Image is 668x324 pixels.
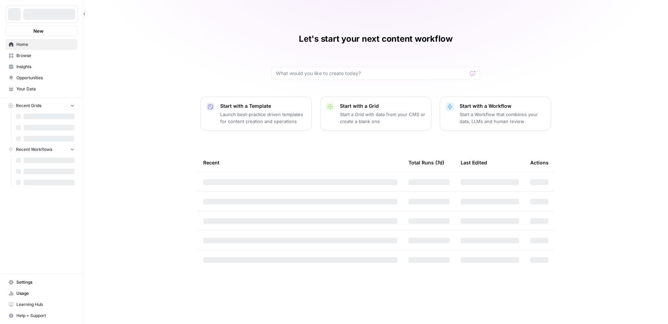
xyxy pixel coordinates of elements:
a: Learning Hub [6,299,78,310]
span: Home [16,41,74,48]
span: Usage [16,290,74,297]
div: Total Runs (7d) [408,153,444,172]
span: Opportunities [16,75,74,81]
a: Browse [6,50,78,61]
button: Help + Support [6,310,78,321]
a: Settings [6,277,78,288]
input: What would you like to create today? [276,70,467,77]
p: Launch best-practice driven templates for content creation and operations [220,111,306,125]
p: Start with a Workflow [460,103,545,110]
span: Browse [16,52,74,59]
p: Start a Grid with data from your CMS or create a blank one [340,111,426,125]
span: Your Data [16,86,74,92]
p: Start with a Template [220,103,306,110]
button: Start with a WorkflowStart a Workflow that combines your data, LLMs and human review [440,97,551,131]
button: Recent Grids [6,100,78,111]
div: Actions [530,153,549,172]
span: Help + Support [16,313,74,319]
span: Recent Workflows [16,146,52,153]
a: Your Data [6,83,78,95]
p: Start with a Grid [340,103,426,110]
button: Start with a TemplateLaunch best-practice driven templates for content creation and operations [200,97,312,131]
span: Insights [16,64,74,70]
h1: Let's start your next content workflow [299,33,453,44]
div: Last Edited [461,153,487,172]
p: Start a Workflow that combines your data, LLMs and human review [460,111,545,125]
span: Learning Hub [16,301,74,308]
span: New [33,27,43,34]
button: Start with a GridStart a Grid with data from your CMS or create a blank one [320,97,431,131]
button: New [6,26,78,36]
span: Recent Grids [16,103,41,109]
button: Recent Workflows [6,144,78,155]
a: Usage [6,288,78,299]
a: Opportunities [6,72,78,83]
span: Settings [16,279,74,285]
div: Recent [203,153,397,172]
a: Insights [6,61,78,72]
a: Home [6,39,78,50]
